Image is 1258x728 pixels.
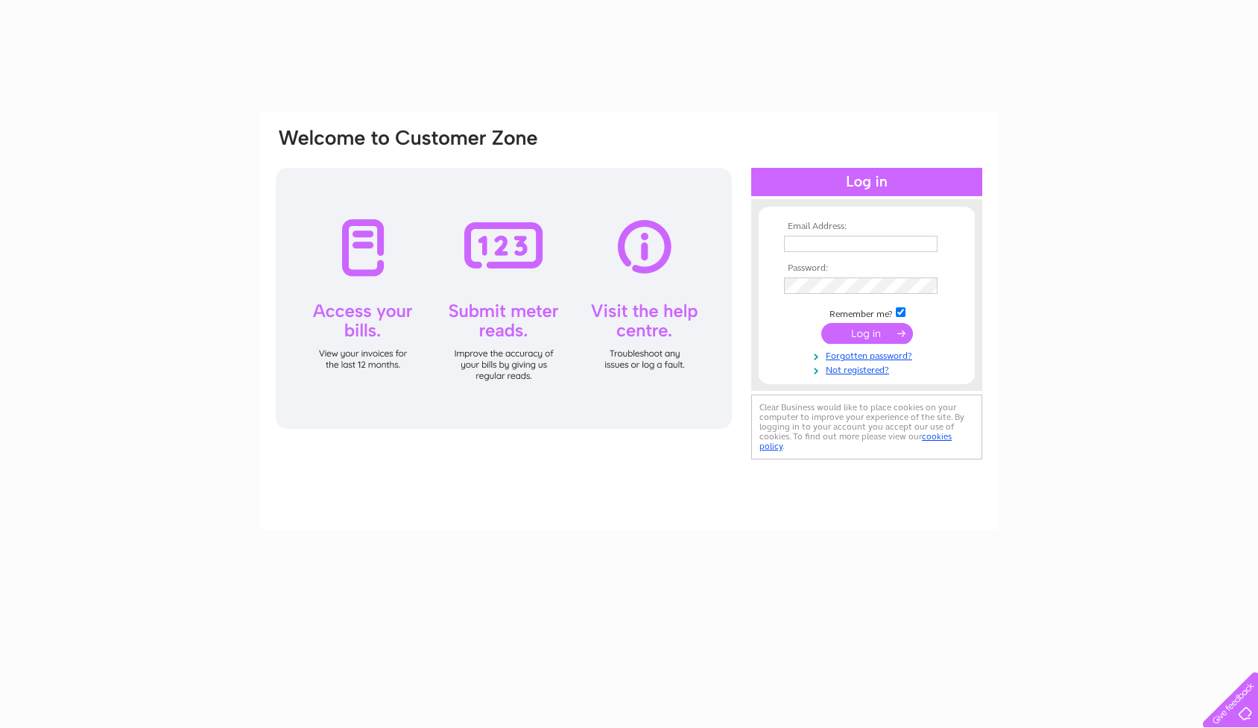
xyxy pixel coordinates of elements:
a: Forgotten password? [784,348,953,362]
td: Remember me? [780,305,953,320]
div: Clear Business would like to place cookies on your computer to improve your experience of the sit... [751,395,982,459]
a: cookies policy [759,431,952,451]
th: Email Address: [780,222,953,232]
a: Not registered? [784,362,953,376]
input: Submit [821,323,913,344]
th: Password: [780,263,953,274]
